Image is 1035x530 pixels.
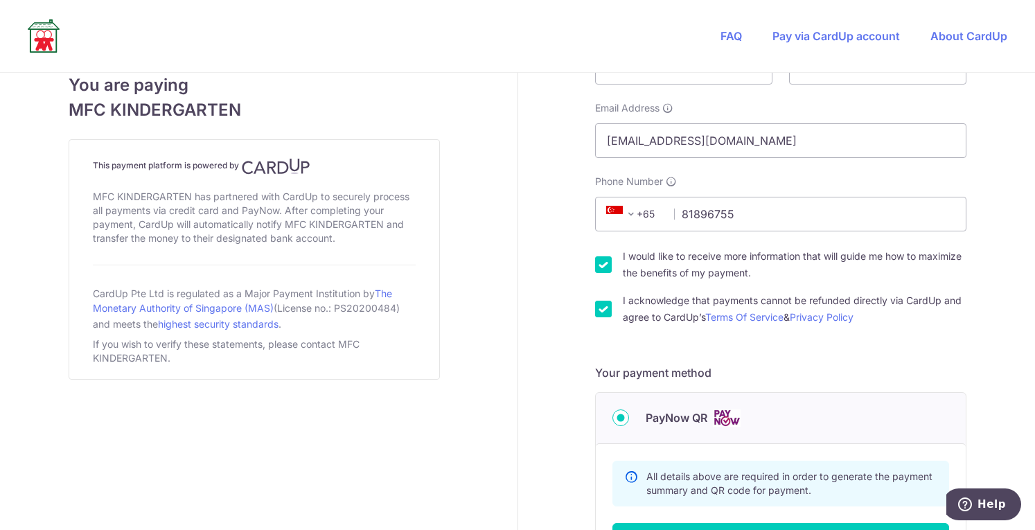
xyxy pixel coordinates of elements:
iframe: Opens a widget where you can find more information [946,488,1021,523]
span: PayNow QR [646,409,707,426]
span: All details above are required in order to generate the payment summary and QR code for payment. [646,470,932,496]
h4: This payment platform is powered by [93,158,416,175]
div: PayNow QR Cards logo [612,409,949,427]
div: MFC KINDERGARTEN has partnered with CardUp to securely process all payments via credit card and P... [93,187,416,248]
a: Privacy Policy [790,311,853,323]
div: If you wish to verify these statements, please contact MFC KINDERGARTEN. [93,335,416,368]
img: Cards logo [713,409,741,427]
span: +65 [606,206,639,222]
label: I would like to receive more information that will guide me how to maximize the benefits of my pa... [623,248,966,281]
span: You are paying [69,73,440,98]
div: CardUp Pte Ltd is regulated as a Major Payment Institution by (License no.: PS20200484) and meets... [93,282,416,335]
span: +65 [602,206,664,222]
label: I acknowledge that payments cannot be refunded directly via CardUp and agree to CardUp’s & [623,292,966,326]
input: Email address [595,123,966,158]
a: About CardUp [930,29,1007,43]
h5: Your payment method [595,364,966,381]
a: highest security standards [158,318,278,330]
span: MFC KINDERGARTEN [69,98,440,123]
span: Phone Number [595,175,663,188]
a: Pay via CardUp account [772,29,900,43]
span: Email Address [595,101,660,115]
a: Terms Of Service [705,311,784,323]
img: CardUp [242,158,310,175]
a: FAQ [720,29,742,43]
